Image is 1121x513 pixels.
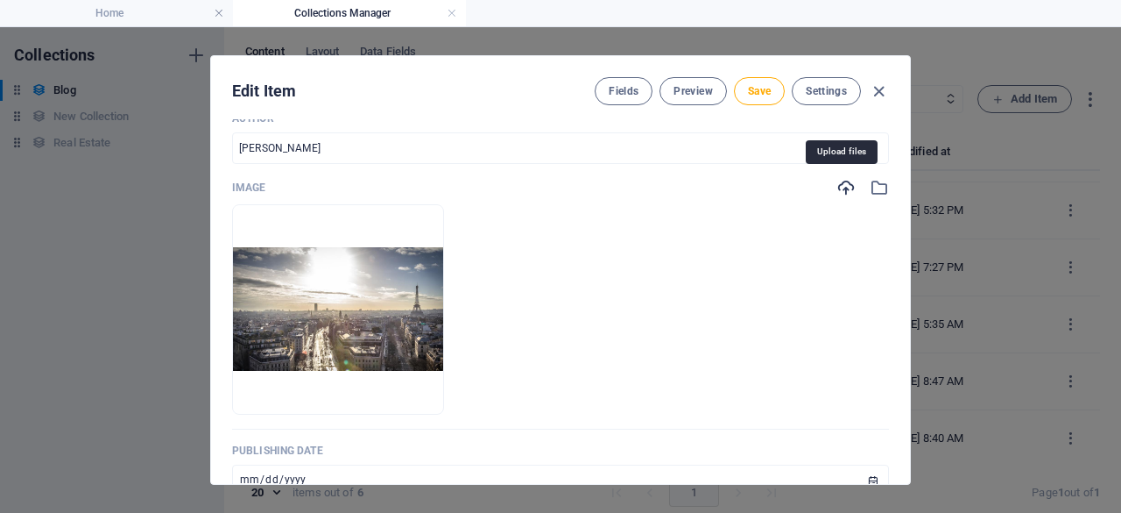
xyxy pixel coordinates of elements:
img: 420-920x540.jpg [233,247,443,371]
p: Publishing Date [232,444,889,458]
button: Fields [595,77,652,105]
h2: Edit Item [232,81,296,102]
span: Fields [609,84,638,98]
span: Save [748,84,771,98]
h4: Collections Manager [233,4,466,23]
i: Select from file manager or stock photos [870,178,889,197]
button: Save [734,77,785,105]
span: Settings [806,84,847,98]
li: 420-920x540.jpg [232,204,444,415]
p: Image [232,181,266,195]
button: Settings [792,77,861,105]
button: Preview [659,77,726,105]
span: Preview [673,84,712,98]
